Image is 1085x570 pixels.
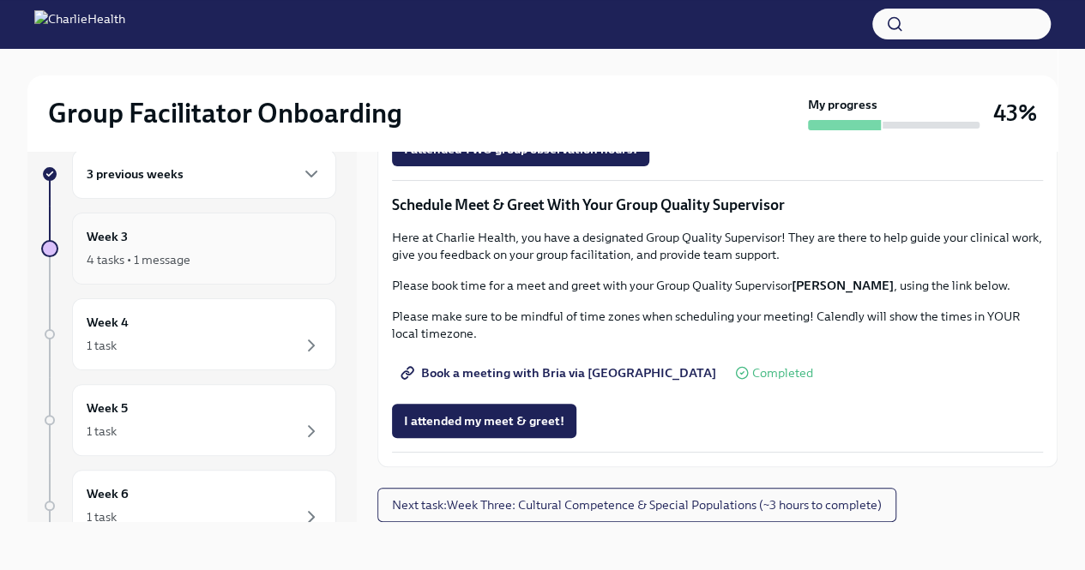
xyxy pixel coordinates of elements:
p: Please book time for a meet and greet with your Group Quality Supervisor , using the link below. [392,277,1043,294]
div: 1 task [87,423,117,440]
button: Next task:Week Three: Cultural Competence & Special Populations (~3 hours to complete) [377,488,896,522]
img: CharlieHealth [34,10,125,38]
button: I attended my meet & greet! [392,404,576,438]
strong: [PERSON_NAME] [792,278,894,293]
div: 3 previous weeks [72,149,336,199]
span: I attended my meet & greet! [404,412,564,429]
a: Week 34 tasks • 1 message [41,213,336,285]
span: Book a meeting with Bria via [GEOGRAPHIC_DATA] [404,364,716,381]
p: Schedule Meet & Greet With Your Group Quality Supervisor [392,195,1043,215]
h6: Week 3 [87,227,128,246]
h6: Week 6 [87,484,129,503]
div: 1 task [87,337,117,354]
a: Book a meeting with Bria via [GEOGRAPHIC_DATA] [392,356,728,390]
div: 1 task [87,508,117,525]
a: Week 61 task [41,470,336,542]
div: 4 tasks • 1 message [87,251,190,268]
strong: My progress [808,96,877,113]
h6: 3 previous weeks [87,165,184,183]
h6: Week 4 [87,313,129,332]
h3: 43% [993,98,1037,129]
p: Here at Charlie Health, you have a designated Group Quality Supervisor! They are there to help gu... [392,229,1043,263]
h2: Group Facilitator Onboarding [48,96,402,130]
h6: Week 5 [87,399,128,417]
span: Completed [752,367,813,380]
a: Week 41 task [41,298,336,370]
a: Week 51 task [41,384,336,456]
p: Please make sure to be mindful of time zones when scheduling your meeting! Calendly will show the... [392,308,1043,342]
span: Next task : Week Three: Cultural Competence & Special Populations (~3 hours to complete) [392,496,882,513]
